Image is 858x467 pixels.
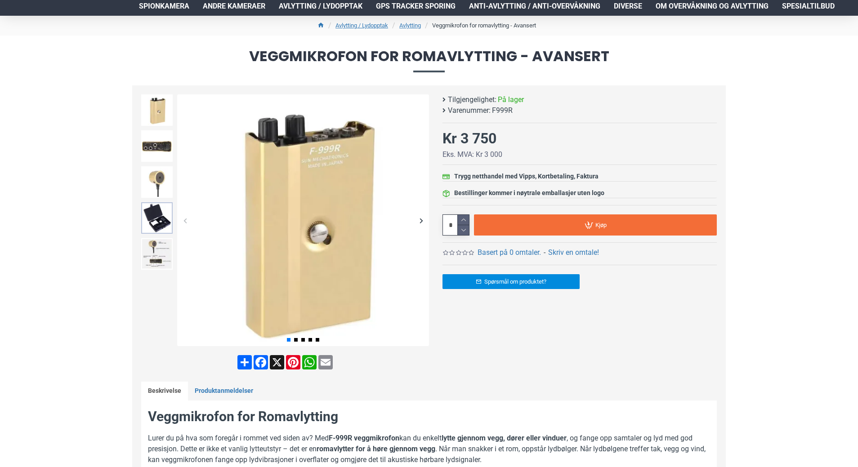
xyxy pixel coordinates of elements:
[14,23,22,31] img: website_grey.svg
[148,433,710,465] p: Lurer du på hva som foregår i rommet ved siden av? Med kan du enkelt , og fange opp samtaler og l...
[498,94,524,105] span: På lager
[141,130,173,162] img: Veggmikrofon for romavlytting - SpyGadgets.no
[294,338,298,342] span: Go to slide 2
[34,58,80,63] div: Domain Overview
[448,105,491,116] b: Varenummer:
[14,14,22,22] img: logo_orange.svg
[269,355,285,369] a: X
[287,338,290,342] span: Go to slide 1
[139,1,189,12] span: Spionkamera
[656,1,769,12] span: Om overvåkning og avlytting
[413,213,429,228] div: Next slide
[308,338,312,342] span: Go to slide 4
[237,355,253,369] a: Share
[148,407,710,426] h2: Veggmikrofon for Romavlytting
[492,105,513,116] span: F999R
[544,248,545,257] b: -
[454,188,604,198] div: Bestillinger kommer i nøytrale emballasjer uten logo
[141,166,173,198] img: Veggmikrofon for romavlytting - SpyGadgets.no
[285,355,301,369] a: Pinterest
[317,445,435,453] strong: romavlytter for å høre gjennom vegg
[448,94,496,105] b: Tilgjengelighet:
[595,222,607,228] span: Kjøp
[335,21,388,30] a: Avlytting / Lydopptak
[469,1,600,12] span: Anti-avlytting / Anti-overvåkning
[478,247,541,258] a: Basert på 0 omtaler.
[782,1,835,12] span: Spesialtilbud
[99,58,152,63] div: Keywords by Traffic
[253,355,269,369] a: Facebook
[442,128,496,149] div: Kr 3 750
[177,94,429,346] img: Veggmikrofon for romavlytting - SpyGadgets.no
[316,338,319,342] span: Go to slide 5
[132,49,726,72] span: Veggmikrofon for romavlytting - Avansert
[399,21,421,30] a: Avlytting
[25,14,44,22] div: v 4.0.25
[301,338,305,342] span: Go to slide 3
[279,1,362,12] span: Avlytting / Lydopptak
[24,57,31,64] img: tab_domain_overview_orange.svg
[23,23,99,31] div: Domain: [DOMAIN_NAME]
[376,1,456,12] span: GPS Tracker Sporing
[317,355,334,369] a: Email
[141,94,173,126] img: Veggmikrofon for romavlytting - SpyGadgets.no
[329,434,399,442] strong: F-999R veggmikrofon
[177,213,193,228] div: Previous slide
[141,238,173,270] img: Veggmikrofon for romavlytting - SpyGadgets.no
[141,202,173,234] img: Veggmikrofon for romavlytting - SpyGadgets.no
[301,355,317,369] a: WhatsApp
[454,172,599,181] div: Trygg netthandel med Vipps, Kortbetaling, Faktura
[203,1,265,12] span: Andre kameraer
[548,247,599,258] a: Skriv en omtale!
[442,274,580,289] a: Spørsmål om produktet?
[141,382,188,400] a: Beskrivelse
[89,57,97,64] img: tab_keywords_by_traffic_grey.svg
[614,1,642,12] span: Diverse
[442,434,567,442] strong: lytte gjennom vegg, dører eller vinduer
[188,382,260,400] a: Produktanmeldelser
